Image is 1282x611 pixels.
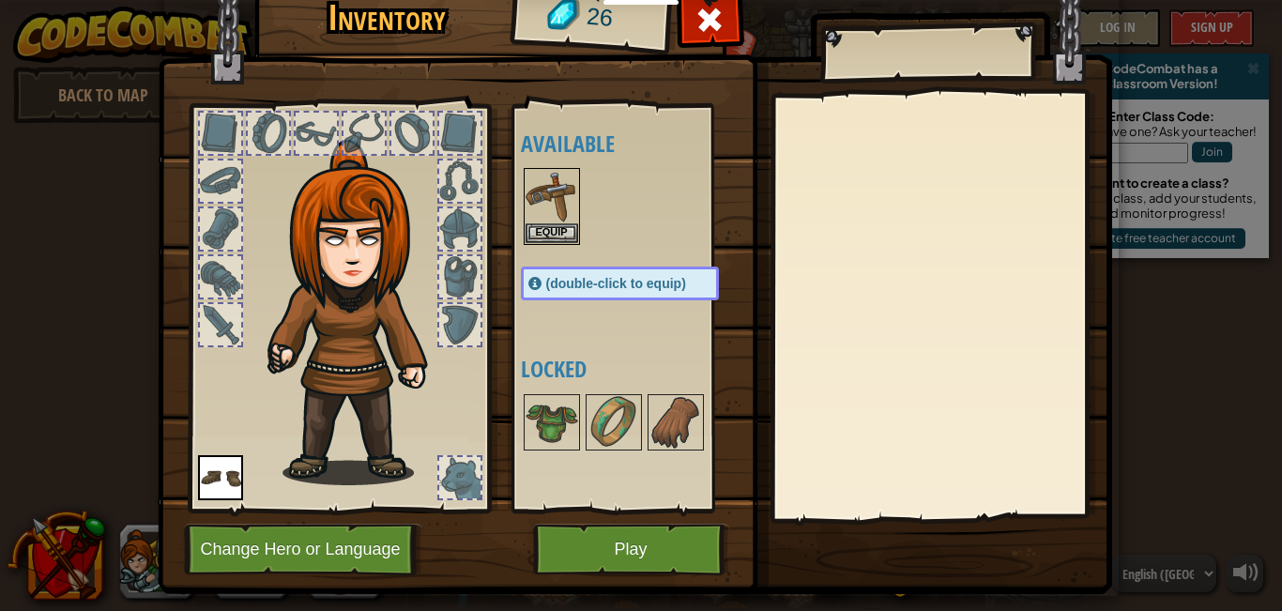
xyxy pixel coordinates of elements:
[526,170,578,222] img: portrait.png
[588,396,640,449] img: portrait.png
[546,276,686,291] span: (double-click to equip)
[526,396,578,449] img: portrait.png
[649,396,702,449] img: portrait.png
[533,524,729,575] button: Play
[184,524,422,575] button: Change Hero or Language
[259,140,461,485] img: hair_f2.png
[521,131,756,156] h4: Available
[521,357,756,381] h4: Locked
[526,223,578,243] button: Equip
[198,455,243,500] img: portrait.png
